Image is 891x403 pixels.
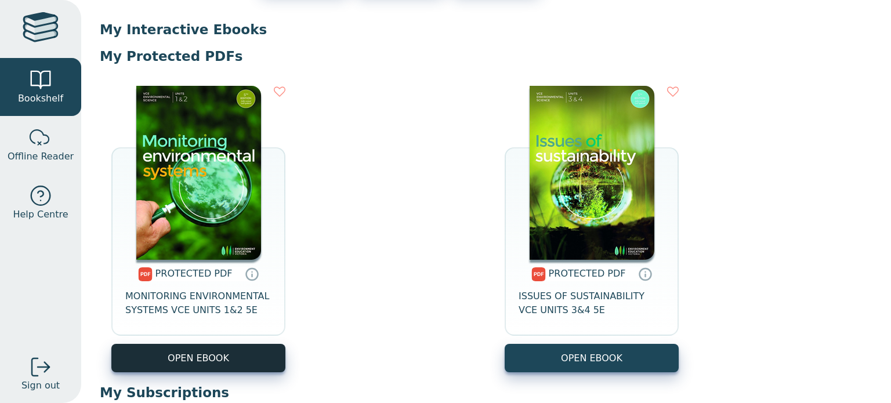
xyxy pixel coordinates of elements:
[519,289,665,317] span: ISSUES OF SUSTAINABILITY VCE UNITS 3&4 5E
[638,267,652,281] a: Protected PDFs cannot be printed, copied or shared. They can be accessed online through Education...
[18,92,63,106] span: Bookshelf
[155,268,233,279] span: PROTECTED PDF
[100,384,872,401] p: My Subscriptions
[138,267,153,281] img: pdf.svg
[100,21,872,38] p: My Interactive Ebooks
[125,289,271,317] span: MONITORING ENVIRONMENTAL SYSTEMS VCE UNITS 1&2 5E
[136,86,261,260] img: 6b3e2035-f1c3-4c3f-8004-332c1b7f9f0c.png
[111,344,285,372] a: OPEN EBOOK
[8,150,74,164] span: Offline Reader
[549,268,626,279] span: PROTECTED PDF
[530,86,654,260] img: 2fa10048-51c1-4f76-9d41-c5794f24c20d.png
[531,267,546,281] img: pdf.svg
[21,379,60,393] span: Sign out
[505,344,679,372] a: OPEN EBOOK
[245,267,259,281] a: Protected PDFs cannot be printed, copied or shared. They can be accessed online through Education...
[100,48,872,65] p: My Protected PDFs
[13,208,68,222] span: Help Centre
